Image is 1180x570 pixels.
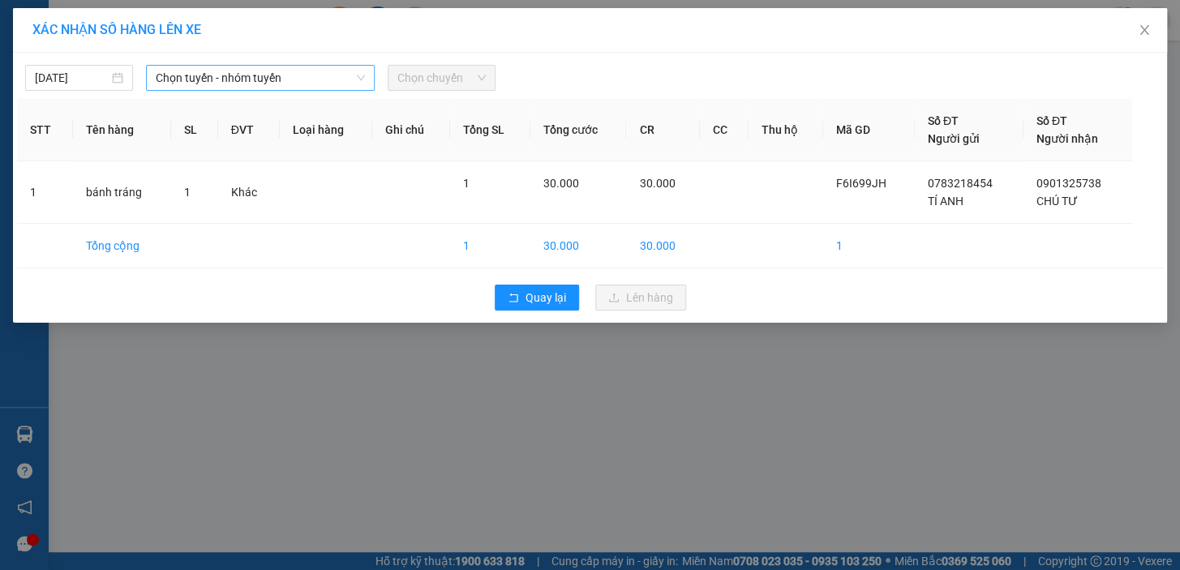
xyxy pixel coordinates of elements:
[8,109,19,120] span: environment
[1036,195,1078,208] span: CHÚ TƯ
[8,8,235,69] li: Cúc Tùng Limousine
[1122,8,1167,54] button: Close
[626,224,700,268] td: 30.000
[171,99,217,161] th: SL
[73,161,171,224] td: bánh tráng
[35,69,109,87] input: 15/10/2025
[928,114,959,127] span: Số ĐT
[1036,132,1098,145] span: Người nhận
[530,224,626,268] td: 30.000
[495,285,579,311] button: rollbackQuay lại
[1036,114,1067,127] span: Số ĐT
[836,177,886,190] span: F6I699JH
[218,99,281,161] th: ĐVT
[356,73,366,83] span: down
[1036,177,1101,190] span: 0901325738
[928,177,993,190] span: 0783218454
[928,195,963,208] span: TÍ ANH
[218,161,281,224] td: Khác
[17,99,73,161] th: STT
[626,99,700,161] th: CR
[17,161,73,224] td: 1
[749,99,823,161] th: Thu hộ
[73,99,171,161] th: Tên hàng
[112,88,216,141] li: VP VP [GEOGRAPHIC_DATA] xe Limousine
[823,99,914,161] th: Mã GD
[508,292,519,305] span: rollback
[543,177,579,190] span: 30.000
[530,99,626,161] th: Tổng cước
[526,289,566,306] span: Quay lại
[1138,24,1151,36] span: close
[700,99,749,161] th: CC
[639,177,675,190] span: 30.000
[280,99,372,161] th: Loại hàng
[450,224,530,268] td: 1
[397,66,486,90] span: Chọn chuyến
[823,224,914,268] td: 1
[184,186,191,199] span: 1
[8,88,112,105] li: VP BX Tuy Hoà
[928,132,980,145] span: Người gửi
[450,99,530,161] th: Tổng SL
[463,177,470,190] span: 1
[156,66,365,90] span: Chọn tuyến - nhóm tuyến
[595,285,686,311] button: uploadLên hàng
[73,224,171,268] td: Tổng cộng
[372,99,450,161] th: Ghi chú
[32,22,201,37] span: XÁC NHẬN SỐ HÀNG LÊN XE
